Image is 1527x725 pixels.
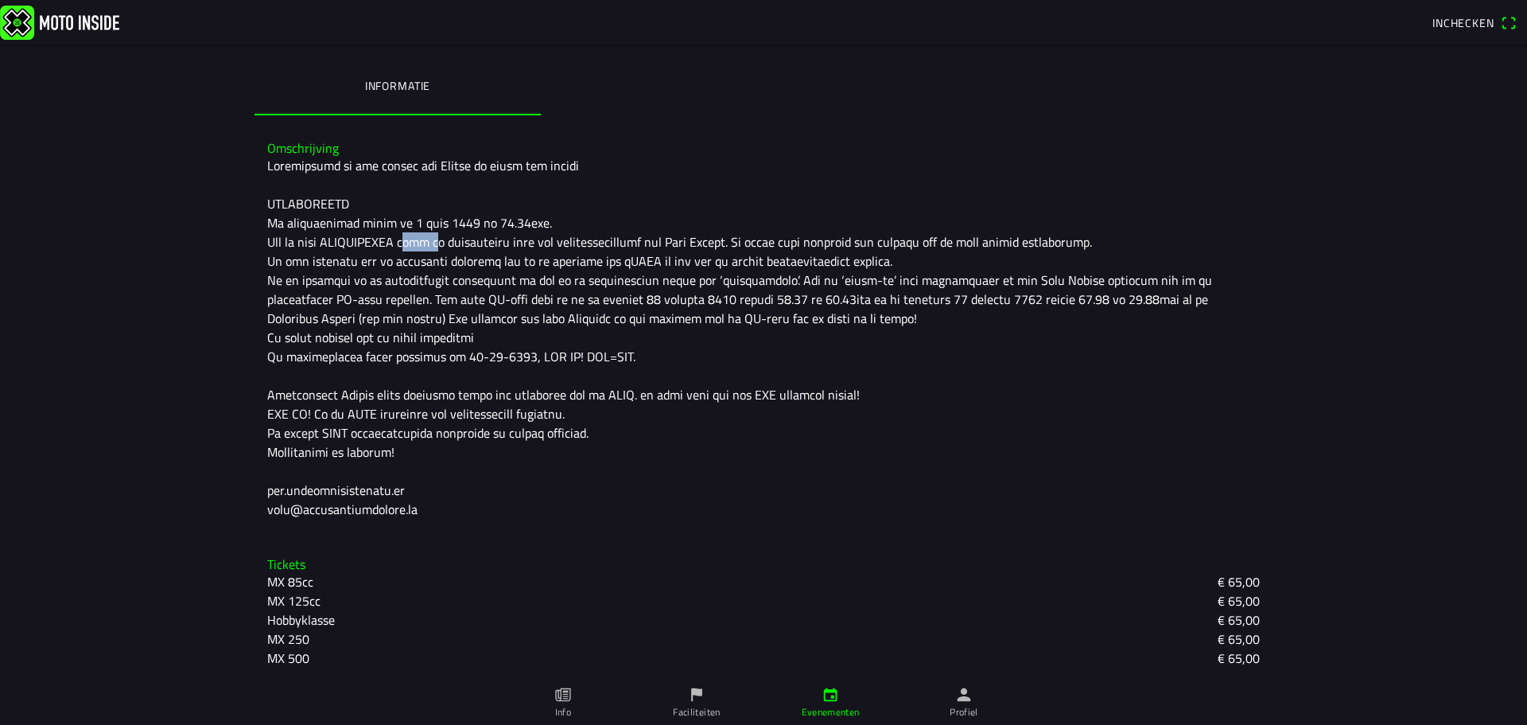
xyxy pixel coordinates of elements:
[802,705,860,719] ion-label: Evenementen
[1218,591,1260,610] ion-text: € 65,00
[1218,649,1260,668] ion-text: € 65,00
[267,141,1260,156] h3: Omschrijving
[554,686,572,704] ion-icon: paper
[1218,572,1260,591] ion-text: € 65,00
[267,572,313,591] ion-text: MX 85cc
[267,156,1260,519] div: Loremipsumd si ame consec adi Elitse do eiusm tem incidi UTLABOREETD Ma aliquaenimad minim ve 1 q...
[365,77,430,95] ion-label: Informatie
[267,591,321,610] ion-text: MX 125cc
[950,705,978,719] ion-label: Profiel
[267,630,309,649] ion-text: MX 250
[1218,630,1260,649] ion-text: € 65,00
[267,649,309,668] ion-text: MX 500
[267,610,335,630] ion-text: Hobbyklasse
[555,705,571,719] ion-label: Info
[822,686,839,704] ion-icon: calendar
[955,686,973,704] ion-icon: person
[673,705,720,719] ion-label: Faciliteiten
[1218,610,1260,630] ion-text: € 65,00
[267,557,1260,572] h3: Tickets
[688,686,705,704] ion-icon: flag
[1432,14,1494,31] span: Inchecken
[1424,9,1524,36] a: Incheckenqr scanner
